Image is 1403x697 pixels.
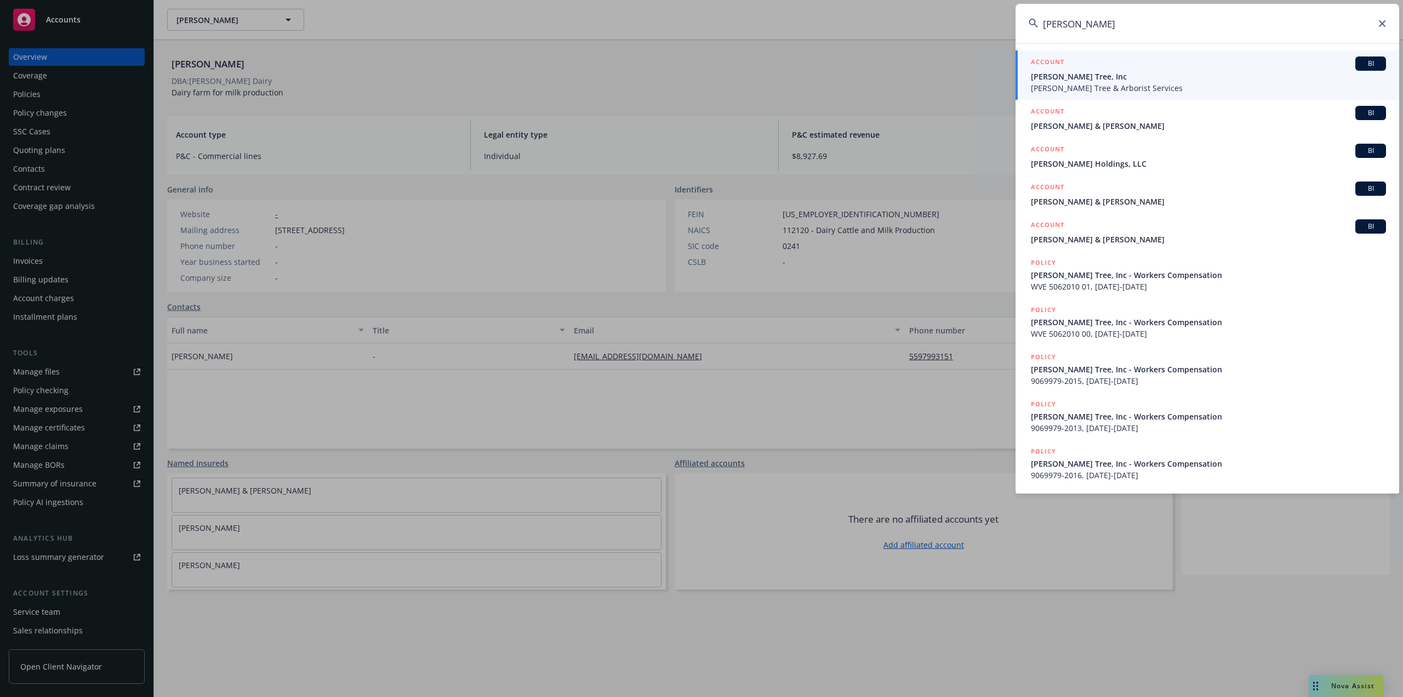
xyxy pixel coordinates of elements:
span: [PERSON_NAME] & [PERSON_NAME] [1031,234,1386,245]
h5: POLICY [1031,257,1056,268]
a: POLICY[PERSON_NAME] Tree, Inc - Workers Compensation9069979-2015, [DATE]-[DATE] [1016,345,1399,393]
a: ACCOUNTBI[PERSON_NAME] & [PERSON_NAME] [1016,100,1399,138]
a: ACCOUNTBI[PERSON_NAME] & [PERSON_NAME] [1016,213,1399,251]
span: [PERSON_NAME] Tree, Inc - Workers Compensation [1031,364,1386,375]
span: [PERSON_NAME] Tree & Arborist Services [1031,82,1386,94]
span: 9069979-2016, [DATE]-[DATE] [1031,469,1386,481]
a: ACCOUNTBI[PERSON_NAME] Tree, Inc[PERSON_NAME] Tree & Arborist Services [1016,50,1399,100]
h5: POLICY [1031,304,1056,315]
span: BI [1360,59,1382,69]
input: Search... [1016,4,1399,43]
span: [PERSON_NAME] Holdings, LLC [1031,158,1386,169]
a: POLICY[PERSON_NAME] Tree, Inc - Workers CompensationWVE 5062010 01, [DATE]-[DATE] [1016,251,1399,298]
a: ACCOUNTBI[PERSON_NAME] Holdings, LLC [1016,138,1399,175]
h5: ACCOUNT [1031,56,1064,70]
h5: ACCOUNT [1031,182,1064,195]
span: [PERSON_NAME] Tree, Inc - Workers Compensation [1031,269,1386,281]
span: BI [1360,222,1382,231]
span: BI [1360,108,1382,118]
a: ACCOUNTBI[PERSON_NAME] & [PERSON_NAME] [1016,175,1399,213]
span: [PERSON_NAME] Tree, Inc - Workers Compensation [1031,458,1386,469]
span: [PERSON_NAME] & [PERSON_NAME] [1031,120,1386,132]
span: WVE 5062010 01, [DATE]-[DATE] [1031,281,1386,292]
h5: ACCOUNT [1031,219,1064,233]
a: POLICY[PERSON_NAME] Tree, Inc - Workers Compensation9069979-2013, [DATE]-[DATE] [1016,393,1399,440]
h5: POLICY [1031,352,1056,362]
span: BI [1360,146,1382,156]
h5: POLICY [1031,399,1056,410]
h5: POLICY [1031,446,1056,457]
span: BI [1360,184,1382,194]
span: [PERSON_NAME] Tree, Inc - Workers Compensation [1031,316,1386,328]
h5: ACCOUNT [1031,144,1064,157]
span: [PERSON_NAME] & [PERSON_NAME] [1031,196,1386,207]
h5: ACCOUNT [1031,106,1064,119]
span: 9069979-2015, [DATE]-[DATE] [1031,375,1386,387]
a: POLICY[PERSON_NAME] Tree, Inc - Workers Compensation9069979-2016, [DATE]-[DATE] [1016,440,1399,487]
span: 9069979-2013, [DATE]-[DATE] [1031,422,1386,434]
a: POLICY[PERSON_NAME] Tree, Inc - Workers CompensationWVE 5062010 00, [DATE]-[DATE] [1016,298,1399,345]
span: [PERSON_NAME] Tree, Inc - Workers Compensation [1031,411,1386,422]
span: WVE 5062010 00, [DATE]-[DATE] [1031,328,1386,339]
span: [PERSON_NAME] Tree, Inc [1031,71,1386,82]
